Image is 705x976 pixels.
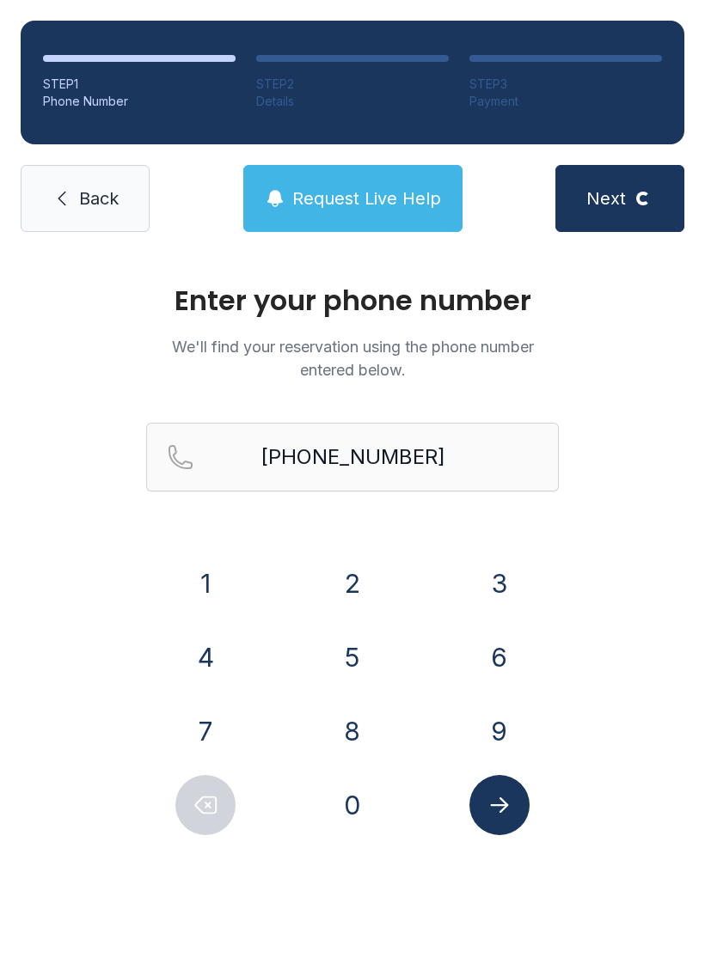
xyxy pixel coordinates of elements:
[322,553,383,613] button: 2
[586,186,626,210] span: Next
[79,186,119,210] span: Back
[322,627,383,687] button: 5
[146,335,559,381] p: We'll find your reservation using the phone number entered below.
[256,76,449,93] div: STEP 2
[469,701,530,761] button: 9
[43,76,236,93] div: STEP 1
[469,76,662,93] div: STEP 3
[43,93,236,110] div: Phone Number
[469,775,530,835] button: Submit lookup form
[469,553,530,613] button: 3
[146,423,559,491] input: Reservation phone number
[175,627,236,687] button: 4
[175,553,236,613] button: 1
[292,186,441,210] span: Request Live Help
[469,93,662,110] div: Payment
[175,701,236,761] button: 7
[469,627,530,687] button: 6
[322,701,383,761] button: 8
[322,775,383,835] button: 0
[256,93,449,110] div: Details
[175,775,236,835] button: Delete number
[146,287,559,314] h1: Enter your phone number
